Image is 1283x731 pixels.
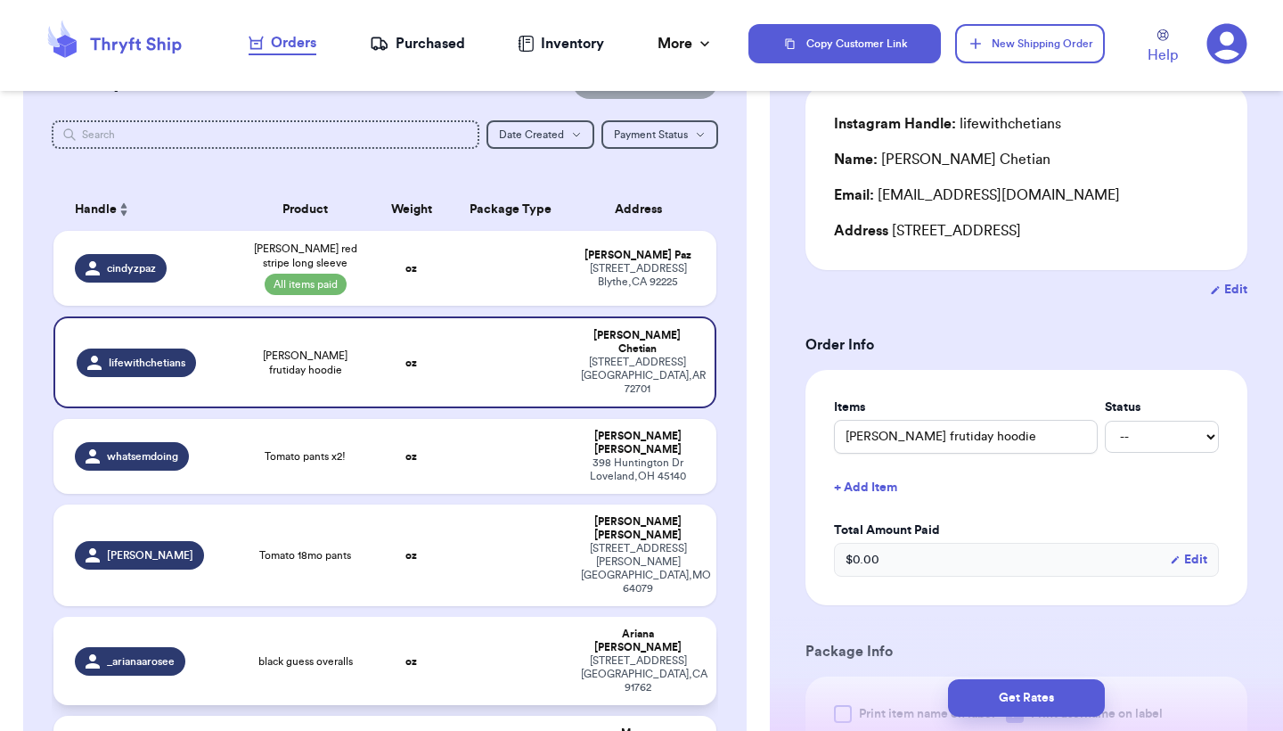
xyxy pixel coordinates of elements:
[518,33,604,54] a: Inventory
[834,220,1219,242] div: [STREET_ADDRESS]
[107,261,156,275] span: cindyzpaz
[581,430,695,456] div: [PERSON_NAME] [PERSON_NAME]
[239,188,372,231] th: Product
[581,249,695,262] div: [PERSON_NAME] Paz
[581,542,695,595] div: [STREET_ADDRESS][PERSON_NAME] [GEOGRAPHIC_DATA] , MO 64079
[1210,281,1247,299] button: Edit
[581,654,695,694] div: [STREET_ADDRESS] [GEOGRAPHIC_DATA] , CA 91762
[834,224,888,238] span: Address
[370,33,465,54] a: Purchased
[955,24,1105,63] button: New Shipping Order
[581,329,693,356] div: [PERSON_NAME] Chetian
[805,641,1247,662] h3: Package Info
[581,262,695,289] div: [STREET_ADDRESS] Blythe , CA 92225
[486,120,594,149] button: Date Created
[834,398,1098,416] label: Items
[805,334,1247,356] h3: Order Info
[75,201,117,219] span: Handle
[834,117,956,131] span: Instagram Handle:
[827,468,1226,507] button: + Add Item
[834,152,878,167] span: Name:
[405,263,417,274] strong: oz
[249,349,361,377] span: [PERSON_NAME] frutiday hoodie
[405,656,417,667] strong: oz
[948,679,1105,717] button: Get Rates
[405,550,417,561] strong: oz
[451,188,570,231] th: Package Type
[405,451,417,462] strong: oz
[614,129,688,140] span: Payment Status
[834,113,1061,135] div: lifewithchetians
[581,456,695,483] div: 398 Huntington Dr Loveland , OH 45140
[109,356,185,370] span: lifewithchetians
[581,515,695,542] div: [PERSON_NAME] [PERSON_NAME]
[658,33,714,54] div: More
[1105,398,1219,416] label: Status
[601,120,718,149] button: Payment Status
[1170,551,1207,569] button: Edit
[405,357,417,368] strong: oz
[249,242,361,270] span: [PERSON_NAME] red stripe long sleeve
[117,199,131,220] button: Sort ascending
[265,449,346,464] span: Tomato pants x2!
[834,185,1219,206] div: [EMAIL_ADDRESS][DOMAIN_NAME]
[258,654,353,669] span: black guess overalls
[265,274,347,295] span: All items paid
[259,548,351,563] span: Tomato 18mo pants
[499,129,564,140] span: Date Created
[570,188,716,231] th: Address
[846,551,879,569] span: $ 0.00
[52,120,479,149] input: Search
[372,188,451,231] th: Weight
[581,356,693,396] div: [STREET_ADDRESS] [GEOGRAPHIC_DATA] , AR 72701
[834,149,1050,170] div: [PERSON_NAME] Chetian
[107,654,175,669] span: _arianaarosee
[834,522,1219,539] label: Total Amount Paid
[834,188,874,202] span: Email:
[748,24,941,63] button: Copy Customer Link
[107,548,193,563] span: [PERSON_NAME]
[249,32,316,53] div: Orders
[581,628,695,654] div: Ariana [PERSON_NAME]
[107,449,178,464] span: whatsemdoing
[1148,45,1178,66] span: Help
[1148,29,1178,66] a: Help
[249,32,316,55] a: Orders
